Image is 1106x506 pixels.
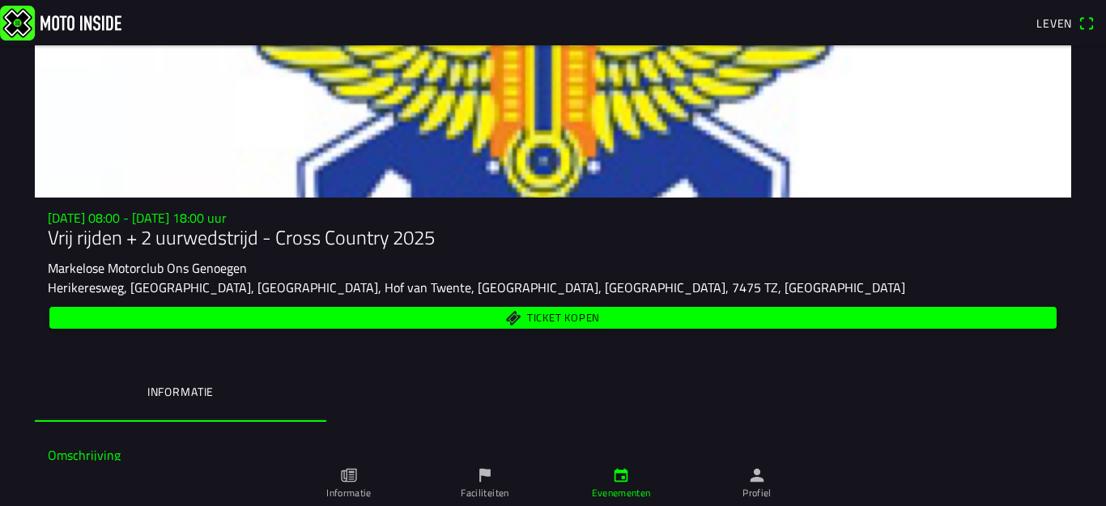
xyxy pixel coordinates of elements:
font: Faciliteiten [461,485,508,500]
font: Informatie [326,485,372,500]
font: Vrij rijden + 2 uurwedstrijd - Cross Country 2025 [48,223,435,252]
font: [DATE] 08:00 - [DATE] 18:00 uur [48,208,227,227]
ion-icon: persoon [748,466,766,484]
font: Ticket kopen [527,310,600,326]
a: Levenqr-scanner [1028,9,1103,36]
font: Leven [1036,15,1072,32]
ion-icon: kalender [612,466,630,484]
ion-icon: vlag [476,466,494,484]
font: Herikeresweg, [GEOGRAPHIC_DATA], [GEOGRAPHIC_DATA], Hof van Twente, [GEOGRAPHIC_DATA], [GEOGRAPHI... [48,278,905,297]
ion-icon: papier [340,466,358,484]
font: Informatie [147,383,214,400]
font: Profiel [742,485,772,500]
font: Omschrijving [48,445,121,465]
font: Evenementen [592,485,651,500]
font: Markelose Motorclub Ons Genoegen [48,258,247,278]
